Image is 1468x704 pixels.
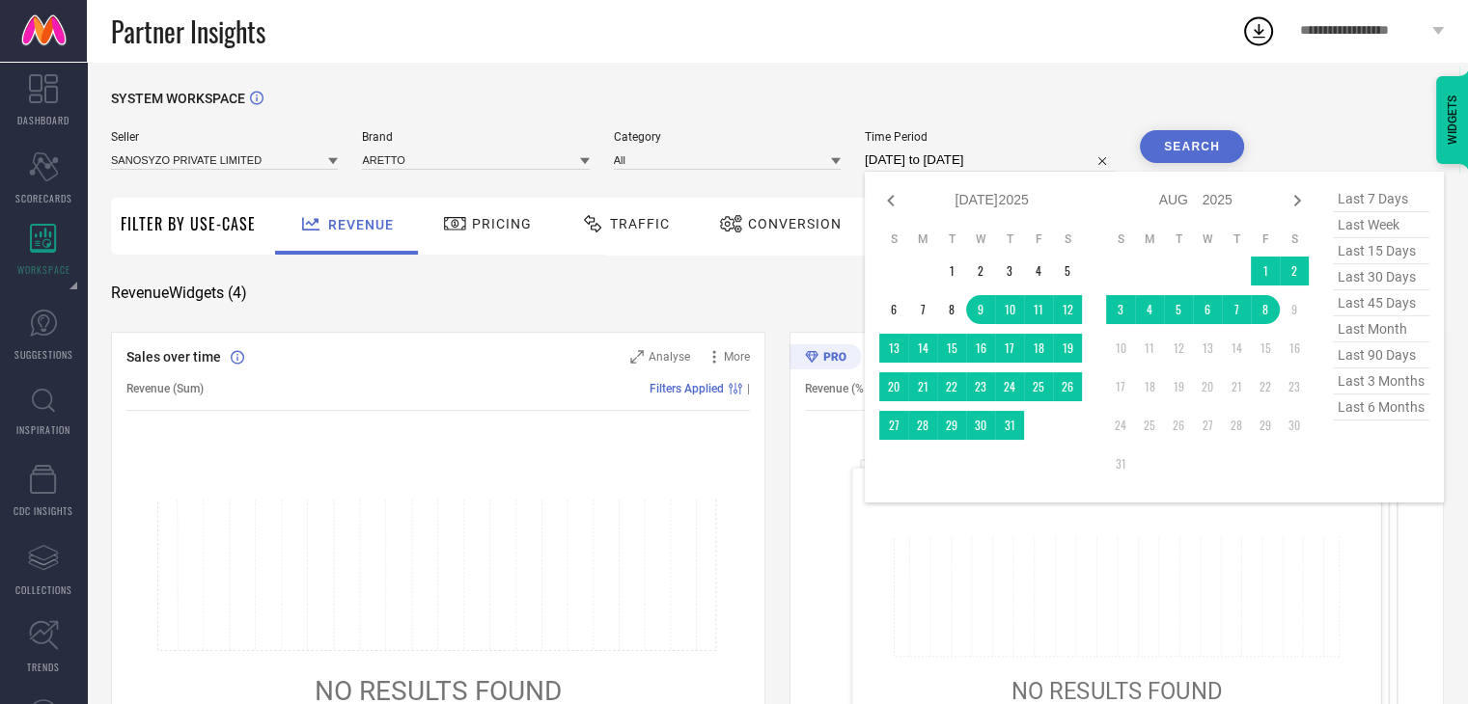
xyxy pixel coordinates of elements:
td: Sun Jul 27 2025 [879,411,908,440]
td: Tue Jul 29 2025 [937,411,966,440]
td: Fri Aug 22 2025 [1251,372,1280,401]
td: Thu Jul 17 2025 [995,334,1024,363]
th: Saturday [1053,231,1082,247]
button: Search [1140,130,1244,163]
span: Category [614,130,841,144]
th: Sunday [1106,231,1135,247]
span: Time Period [865,130,1116,144]
td: Wed Aug 27 2025 [1193,411,1222,440]
span: last week [1333,212,1429,238]
th: Thursday [995,231,1024,247]
span: Traffic [610,216,670,231]
td: Mon Aug 11 2025 [1135,334,1164,363]
td: Fri Aug 15 2025 [1251,334,1280,363]
td: Sat Jul 05 2025 [1053,257,1082,285]
td: Wed Aug 06 2025 [1193,295,1222,324]
span: last month [1333,316,1429,342]
td: Tue Jul 22 2025 [937,372,966,401]
td: Tue Jul 08 2025 [937,295,966,324]
td: Fri Jul 18 2025 [1024,334,1053,363]
td: Tue Jul 15 2025 [937,334,966,363]
span: Revenue (% share) [805,382,900,395]
span: Pricing [472,216,532,231]
td: Sat Jul 26 2025 [1053,372,1082,401]
td: Mon Aug 25 2025 [1135,411,1164,440]
span: Revenue Widgets ( 4 ) [111,284,247,303]
td: Tue Aug 19 2025 [1164,372,1193,401]
th: Monday [1135,231,1164,247]
td: Sat Aug 02 2025 [1280,257,1309,285]
td: Thu Jul 24 2025 [995,372,1024,401]
span: last 7 days [1333,186,1429,212]
td: Fri Aug 08 2025 [1251,295,1280,324]
td: Thu Jul 10 2025 [995,295,1024,324]
td: Mon Jul 14 2025 [908,334,937,363]
td: Fri Aug 29 2025 [1251,411,1280,440]
span: Conversion [748,216,842,231]
th: Sunday [879,231,908,247]
td: Fri Jul 11 2025 [1024,295,1053,324]
td: Mon Jul 07 2025 [908,295,937,324]
td: Sun Jul 20 2025 [879,372,908,401]
th: Thursday [1222,231,1251,247]
span: last 30 days [1333,264,1429,290]
td: Wed Jul 09 2025 [966,295,995,324]
td: Sat Aug 23 2025 [1280,372,1309,401]
td: Wed Jul 16 2025 [966,334,995,363]
th: Tuesday [1164,231,1193,247]
th: Saturday [1280,231,1309,247]
td: Tue Jul 01 2025 [937,257,966,285]
th: Wednesday [966,231,995,247]
td: Wed Jul 23 2025 [966,372,995,401]
span: TRENDS [27,660,60,674]
span: Revenue [328,217,394,232]
th: Wednesday [1193,231,1222,247]
span: WORKSPACE [17,262,70,277]
td: Mon Jul 21 2025 [908,372,937,401]
td: Fri Jul 04 2025 [1024,257,1053,285]
span: More [724,350,750,364]
th: Friday [1251,231,1280,247]
span: SCORECARDS [15,191,72,205]
th: Monday [908,231,937,247]
td: Mon Aug 18 2025 [1135,372,1164,401]
td: Thu Aug 14 2025 [1222,334,1251,363]
span: | [747,382,750,395]
td: Sun Aug 03 2025 [1106,295,1135,324]
td: Tue Aug 12 2025 [1164,334,1193,363]
span: INSPIRATION [16,422,70,437]
svg: Zoom [630,350,644,364]
span: SYSTEM WORKSPACE [111,91,245,106]
td: Sat Aug 09 2025 [1280,295,1309,324]
td: Tue Aug 05 2025 [1164,295,1193,324]
th: Friday [1024,231,1053,247]
span: last 6 months [1333,394,1429,420]
td: Tue Aug 26 2025 [1164,411,1193,440]
span: Filter By Use-Case [121,212,256,235]
span: Filters Applied [650,382,724,395]
span: Analyse [649,350,690,364]
td: Sun Jul 06 2025 [879,295,908,324]
div: Open download list [1241,14,1276,48]
span: COLLECTIONS [15,582,72,597]
span: Brand [362,130,589,144]
td: Thu Jul 03 2025 [995,257,1024,285]
td: Sun Aug 31 2025 [1106,449,1135,478]
span: SUGGESTIONS [14,347,73,362]
td: Thu Aug 21 2025 [1222,372,1251,401]
td: Sun Aug 17 2025 [1106,372,1135,401]
span: Revenue (Sum) [126,382,204,395]
th: Tuesday [937,231,966,247]
td: Sat Aug 16 2025 [1280,334,1309,363]
td: Wed Aug 20 2025 [1193,372,1222,401]
input: Select time period [865,149,1116,172]
span: last 15 days [1333,238,1429,264]
div: Previous month [879,189,902,212]
div: Premium [789,344,861,373]
span: last 3 months [1333,368,1429,394]
td: Fri Jul 25 2025 [1024,372,1053,401]
div: Next month [1286,189,1309,212]
span: last 90 days [1333,342,1429,368]
span: last 45 days [1333,290,1429,316]
td: Wed Jul 30 2025 [966,411,995,440]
